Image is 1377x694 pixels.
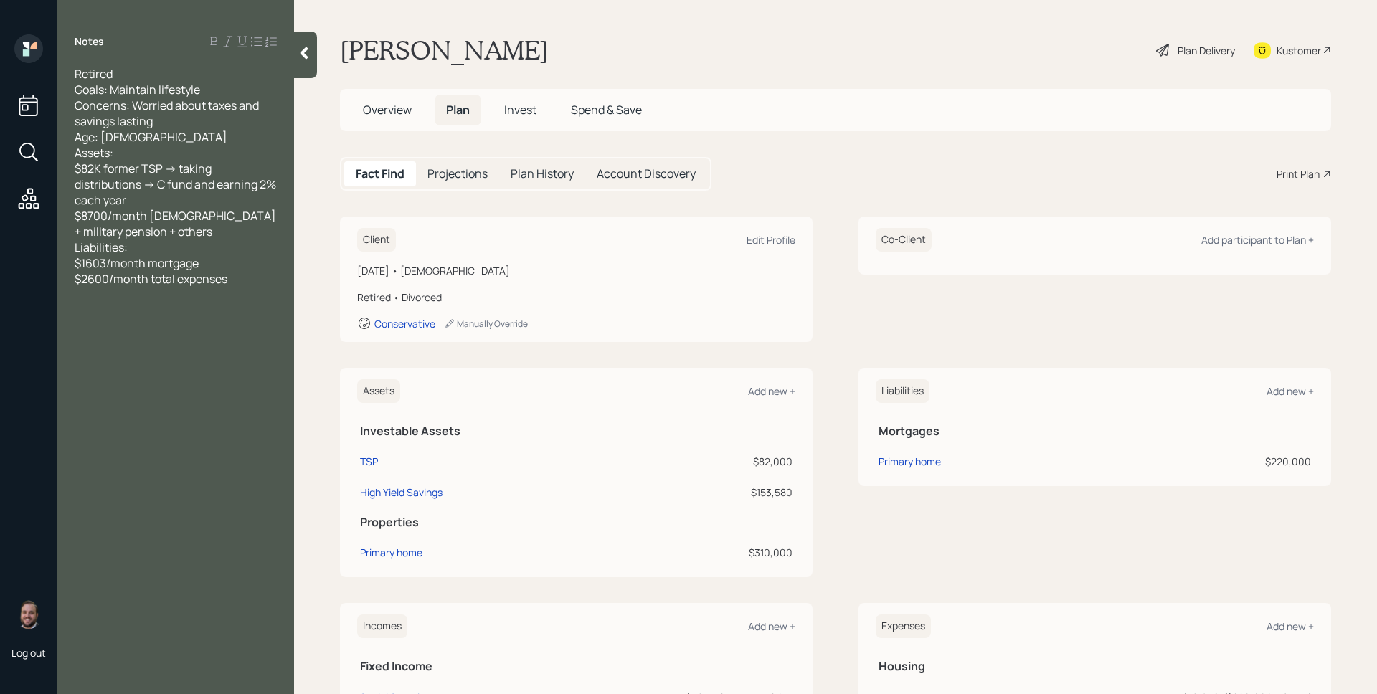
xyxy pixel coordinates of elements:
[1178,43,1235,58] div: Plan Delivery
[504,102,536,118] span: Invest
[571,102,642,118] span: Spend & Save
[640,454,792,469] div: $82,000
[1277,43,1321,58] div: Kustomer
[879,660,1311,673] h5: Housing
[357,379,400,403] h6: Assets
[14,600,43,629] img: james-distasi-headshot.png
[357,263,795,278] div: [DATE] • [DEMOGRAPHIC_DATA]
[1267,384,1314,398] div: Add new +
[748,619,795,633] div: Add new +
[1277,166,1320,181] div: Print Plan
[374,317,435,331] div: Conservative
[879,424,1311,438] h5: Mortgages
[427,167,488,181] h5: Projections
[360,660,792,673] h5: Fixed Income
[879,454,941,469] div: Primary home
[340,34,549,66] h1: [PERSON_NAME]
[75,34,104,49] label: Notes
[747,233,795,247] div: Edit Profile
[876,228,932,252] h6: Co-Client
[11,646,46,660] div: Log out
[360,545,422,560] div: Primary home
[360,515,792,529] h5: Properties
[640,485,792,500] div: $153,580
[1128,454,1311,469] div: $220,000
[360,424,792,438] h5: Investable Assets
[1267,619,1314,633] div: Add new +
[511,167,574,181] h5: Plan History
[876,379,929,403] h6: Liabilities
[444,318,528,330] div: Manually Override
[357,228,396,252] h6: Client
[75,66,278,287] span: Retired Goals: Maintain lifestyle Concerns: Worried about taxes and savings lasting Age: [DEMOGRA...
[357,614,407,638] h6: Incomes
[360,454,378,469] div: TSP
[363,102,412,118] span: Overview
[748,384,795,398] div: Add new +
[356,167,404,181] h5: Fact Find
[446,102,470,118] span: Plan
[876,614,931,638] h6: Expenses
[640,545,792,560] div: $310,000
[360,485,443,500] div: High Yield Savings
[1201,233,1314,247] div: Add participant to Plan +
[597,167,696,181] h5: Account Discovery
[357,290,795,305] div: Retired • Divorced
